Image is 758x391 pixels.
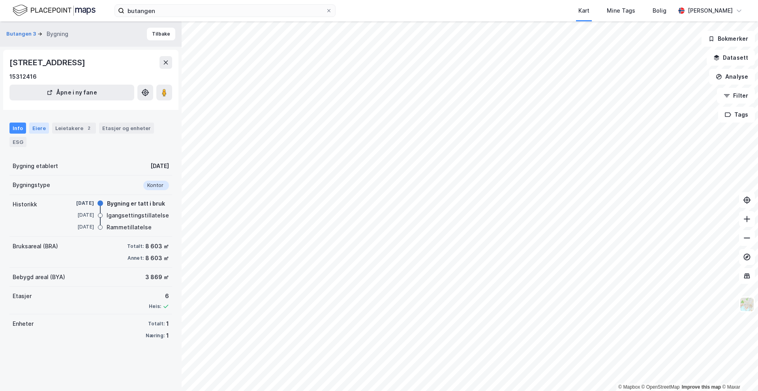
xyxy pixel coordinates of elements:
[653,6,666,15] div: Bolig
[719,353,758,391] iframe: Chat Widget
[13,291,32,301] div: Etasjer
[145,253,169,263] div: 8 603 ㎡
[9,123,26,134] div: Info
[150,161,169,171] div: [DATE]
[128,255,144,261] div: Annet:
[642,384,680,390] a: OpenStreetMap
[127,243,144,249] div: Totalt:
[107,211,169,220] div: Igangsettingstillatelse
[29,123,49,134] div: Eiere
[9,85,134,100] button: Åpne i ny fane
[707,50,755,66] button: Datasett
[13,4,96,17] img: logo.f888ab2527a4732fd821a326f86c7f29.svg
[9,137,26,147] div: ESG
[107,199,165,208] div: Bygning er tatt i bruk
[709,69,755,85] button: Analyse
[13,319,34,329] div: Enheter
[719,353,758,391] div: Kontrollprogram for chat
[618,384,640,390] a: Mapbox
[166,319,169,329] div: 1
[6,30,38,38] button: Butangen 3
[607,6,635,15] div: Mine Tags
[13,242,58,251] div: Bruksareal (BRA)
[13,272,65,282] div: Bebygd areal (BYA)
[9,56,87,69] div: [STREET_ADDRESS]
[13,180,50,190] div: Bygningstype
[149,291,169,301] div: 6
[718,107,755,123] button: Tags
[62,212,94,219] div: [DATE]
[739,297,754,312] img: Z
[145,272,169,282] div: 3 869 ㎡
[9,72,37,81] div: 15312416
[13,161,58,171] div: Bygning etablert
[702,31,755,47] button: Bokmerker
[688,6,733,15] div: [PERSON_NAME]
[13,200,37,209] div: Historikk
[124,5,326,17] input: Søk på adresse, matrikkel, gårdeiere, leietakere eller personer
[148,321,165,327] div: Totalt:
[52,123,96,134] div: Leietakere
[682,384,721,390] a: Improve this map
[578,6,589,15] div: Kart
[146,332,165,339] div: Næring:
[717,88,755,104] button: Filter
[62,200,94,207] div: [DATE]
[62,223,94,230] div: [DATE]
[107,223,152,232] div: Rammetillatelse
[145,242,169,251] div: 8 603 ㎡
[102,125,151,132] div: Etasjer og enheter
[147,28,175,40] button: Tilbake
[47,29,68,39] div: Bygning
[149,303,161,310] div: Heis:
[166,331,169,340] div: 1
[85,124,93,132] div: 2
